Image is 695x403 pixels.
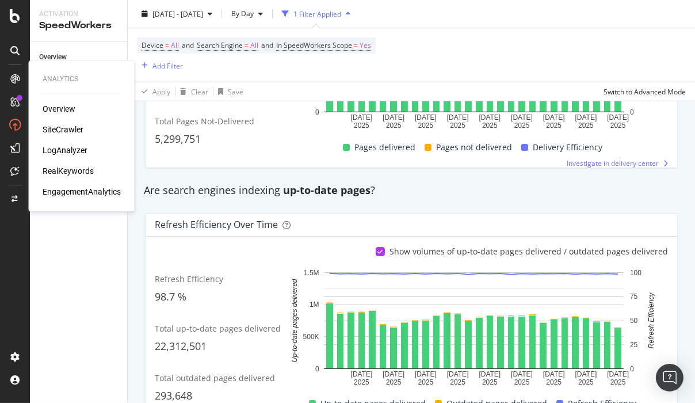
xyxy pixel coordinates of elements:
[511,370,533,378] text: [DATE]
[155,389,192,402] span: 293,648
[415,113,437,121] text: [DATE]
[383,113,404,121] text: [DATE]
[39,51,119,63] a: Overview
[567,158,668,168] a: Investigate in delivery center
[175,82,208,101] button: Clear
[291,279,299,362] text: Up-to-date pages delivered
[39,51,67,63] div: Overview
[227,9,254,18] span: By Day
[138,183,685,198] div: Are search engines indexing ?
[389,246,668,257] div: Show volumes of up-to-date pages delivered / outdated pages delivered
[546,378,562,386] text: 2025
[155,290,186,303] span: 98.7 %
[647,292,655,348] text: Refresh Efficiency
[39,9,118,19] div: Activation
[447,113,469,121] text: [DATE]
[137,82,170,101] button: Apply
[567,158,659,168] span: Investigate in delivery center
[479,113,501,121] text: [DATE]
[630,365,634,373] text: 0
[351,113,373,121] text: [DATE]
[610,378,626,386] text: 2025
[39,19,118,32] div: SpeedWorkers
[277,5,355,23] button: 1 Filter Applied
[261,40,273,50] span: and
[310,301,319,309] text: 1M
[578,122,594,130] text: 2025
[610,122,626,130] text: 2025
[514,122,530,130] text: 2025
[386,122,402,130] text: 2025
[304,269,319,277] text: 1.5M
[533,140,602,154] span: Delivery Efficiency
[630,292,638,301] text: 75
[155,339,207,353] span: 22,312,501
[575,370,597,378] text: [DATE]
[354,140,415,154] span: Pages delivered
[155,219,278,230] div: Refresh Efficiency over time
[43,124,83,135] a: SiteCrawler
[543,113,565,121] text: [DATE]
[155,372,275,383] span: Total outdated pages delivered
[315,365,319,373] text: 0
[415,370,437,378] text: [DATE]
[546,122,562,130] text: 2025
[418,122,434,130] text: 2025
[436,140,512,154] span: Pages not delivered
[450,122,465,130] text: 2025
[383,370,404,378] text: [DATE]
[543,370,565,378] text: [DATE]
[250,37,258,54] span: All
[152,60,183,70] div: Add Filter
[165,40,169,50] span: =
[155,273,223,284] span: Refresh Efficiency
[142,40,163,50] span: Device
[351,370,373,378] text: [DATE]
[43,145,87,156] a: LogAnalyzer
[479,370,501,378] text: [DATE]
[283,183,371,197] strong: up-to-date pages
[354,378,369,386] text: 2025
[152,86,170,96] div: Apply
[43,165,94,177] a: RealKeywords
[656,364,683,391] div: Open Intercom Messenger
[43,74,121,84] div: Analytics
[360,37,371,54] span: Yes
[245,40,249,50] span: =
[482,122,498,130] text: 2025
[287,267,661,387] svg: A chart.
[630,108,634,116] text: 0
[228,86,243,96] div: Save
[43,186,121,197] a: EngagementAnalytics
[630,269,641,277] text: 100
[191,86,208,96] div: Clear
[450,378,465,386] text: 2025
[575,113,597,121] text: [DATE]
[43,103,75,115] div: Overview
[315,108,319,116] text: 0
[607,113,629,121] text: [DATE]
[578,378,594,386] text: 2025
[171,37,179,54] span: All
[137,59,183,73] button: Add Filter
[155,323,281,334] span: Total up-to-date pages delivered
[197,40,243,50] span: Search Engine
[630,317,638,325] text: 50
[630,341,638,349] text: 25
[182,40,194,50] span: and
[227,5,268,23] button: By Day
[276,40,352,50] span: In SpeedWorkers Scope
[511,113,533,121] text: [DATE]
[607,370,629,378] text: [DATE]
[386,378,402,386] text: 2025
[213,82,243,101] button: Save
[354,122,369,130] text: 2025
[152,9,203,18] span: [DATE] - [DATE]
[155,132,201,146] span: 5,299,751
[482,378,498,386] text: 2025
[514,378,530,386] text: 2025
[418,378,434,386] text: 2025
